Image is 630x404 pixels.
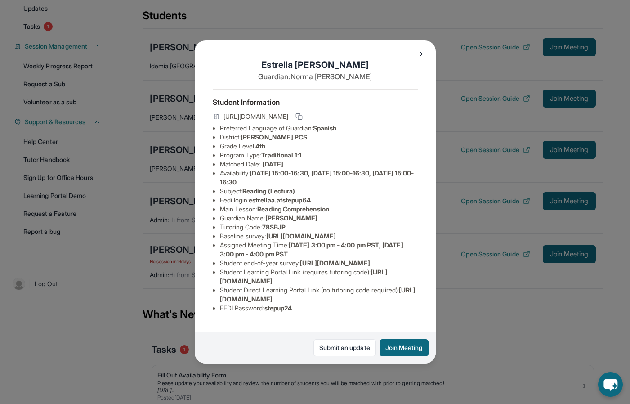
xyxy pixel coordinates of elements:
span: estrellaa.atstepup64 [249,196,310,204]
img: Close Icon [419,50,426,58]
li: Student Learning Portal Link (requires tutoring code) : [220,268,418,286]
li: Guardian Name : [220,214,418,223]
li: Program Type: [220,151,418,160]
span: [URL][DOMAIN_NAME] [223,112,288,121]
p: Guardian: Norma [PERSON_NAME] [213,71,418,82]
li: Tutoring Code : [220,223,418,232]
li: Main Lesson : [220,205,418,214]
li: Subject : [220,187,418,196]
li: Matched Date: [220,160,418,169]
span: Reading Comprehension [257,205,329,213]
li: Assigned Meeting Time : [220,241,418,259]
li: EEDI Password : [220,304,418,313]
li: Eedi login : [220,196,418,205]
span: [DATE] 15:00-16:30, [DATE] 15:00-16:30, [DATE] 15:00-16:30 [220,169,414,186]
span: Spanish [313,124,337,132]
span: [PERSON_NAME] PCS [241,133,307,141]
button: Join Meeting [380,339,429,356]
span: Traditional 1:1 [261,151,302,159]
span: [DATE] 3:00 pm - 4:00 pm PST, [DATE] 3:00 pm - 4:00 pm PST [220,241,403,258]
button: Copy link [294,111,304,122]
li: Preferred Language of Guardian: [220,124,418,133]
li: District: [220,133,418,142]
span: 4th [255,142,265,150]
span: [DATE] [263,160,283,168]
h4: Student Information [213,97,418,108]
li: Availability: [220,169,418,187]
h1: Estrella [PERSON_NAME] [213,58,418,71]
span: [PERSON_NAME] [265,214,318,222]
span: stepup24 [264,304,292,312]
span: 78SBJP [262,223,286,231]
span: [URL][DOMAIN_NAME] [300,259,370,267]
span: [URL][DOMAIN_NAME] [266,232,336,240]
li: Student Direct Learning Portal Link (no tutoring code required) : [220,286,418,304]
span: Reading (Lectura) [242,187,295,195]
a: Submit an update [313,339,376,356]
li: Baseline survey : [220,232,418,241]
button: chat-button [598,372,623,397]
li: Grade Level: [220,142,418,151]
li: Student end-of-year survey : [220,259,418,268]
